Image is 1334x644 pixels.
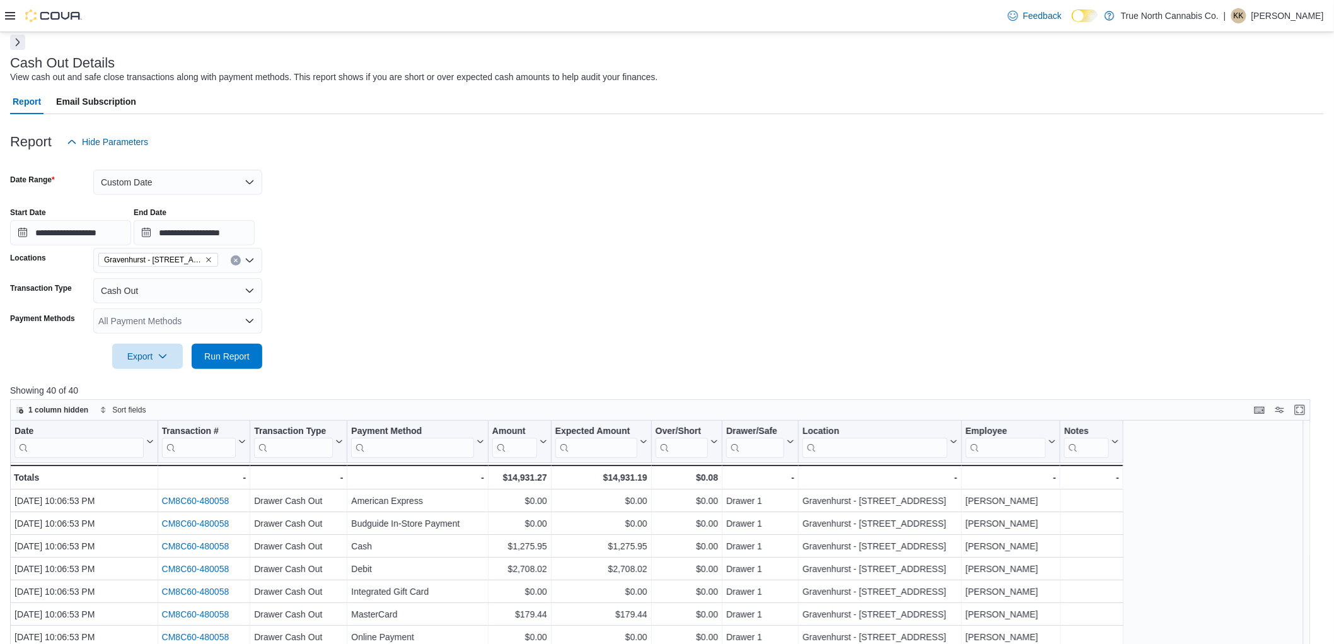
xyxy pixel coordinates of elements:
[14,426,144,458] div: Date
[14,426,154,458] button: Date
[726,493,794,508] div: Drawer 1
[351,426,484,458] button: Payment Method
[82,136,148,148] span: Hide Parameters
[1272,402,1287,418] button: Display options
[13,89,41,114] span: Report
[492,426,537,458] div: Amount
[93,278,262,303] button: Cash Out
[14,584,154,599] div: [DATE] 10:06:53 PM
[726,426,784,458] div: Drawer/Safe
[254,516,343,531] div: Drawer Cash Out
[803,561,958,577] div: Gravenhurst - [STREET_ADDRESS]
[726,470,794,485] div: -
[966,561,1057,577] div: [PERSON_NAME]
[1234,8,1244,23] span: KK
[656,426,718,458] button: Over/Short
[555,539,647,554] div: $1,275.95
[966,539,1057,554] div: [PERSON_NAME]
[966,493,1057,508] div: [PERSON_NAME]
[803,426,948,458] div: Location
[134,220,255,245] input: Press the down key to open a popover containing a calendar.
[351,516,484,531] div: Budguide In-Store Payment
[555,470,647,485] div: $14,931.19
[656,584,718,599] div: $0.00
[14,426,144,438] div: Date
[726,607,794,622] div: Drawer 1
[351,426,474,438] div: Payment Method
[162,564,229,574] a: CM8C60-480058
[726,426,794,458] button: Drawer/Safe
[1292,402,1308,418] button: Enter fullscreen
[966,584,1057,599] div: [PERSON_NAME]
[555,493,647,508] div: $0.00
[1003,3,1067,28] a: Feedback
[25,9,82,22] img: Cova
[555,426,647,458] button: Expected Amount
[98,253,218,267] span: Gravenhurst - 125 Muskoka Rd S
[803,607,958,622] div: Gravenhurst - [STREET_ADDRESS]
[492,516,547,531] div: $0.00
[254,539,343,554] div: Drawer Cash Out
[254,493,343,508] div: Drawer Cash Out
[14,470,154,485] div: Totals
[492,561,547,577] div: $2,708.02
[231,255,241,266] button: Clear input
[11,402,93,418] button: 1 column hidden
[254,561,343,577] div: Drawer Cash Out
[966,426,1057,458] button: Employee
[204,350,250,363] span: Run Report
[10,220,131,245] input: Press the down key to open a popover containing a calendar.
[10,208,46,218] label: Start Date
[10,35,25,50] button: Next
[10,71,658,84] div: View cash out and safe close transactions along with payment methods. This report shows if you ar...
[351,584,484,599] div: Integrated Gift Card
[803,584,958,599] div: Gravenhurst - [STREET_ADDRESS]
[162,470,246,485] div: -
[492,426,537,438] div: Amount
[134,208,166,218] label: End Date
[966,426,1047,458] div: Employee
[254,426,343,458] button: Transaction Type
[492,584,547,599] div: $0.00
[1252,402,1267,418] button: Keyboard shortcuts
[14,493,154,508] div: [DATE] 10:06:53 PM
[656,493,718,508] div: $0.00
[966,516,1057,531] div: [PERSON_NAME]
[656,561,718,577] div: $0.00
[555,426,637,458] div: Expected Amount
[192,344,262,369] button: Run Report
[656,516,718,531] div: $0.00
[555,607,647,622] div: $179.44
[93,170,262,195] button: Custom Date
[726,561,794,577] div: Drawer 1
[162,426,246,458] button: Transaction #
[803,470,958,485] div: -
[726,426,784,438] div: Drawer/Safe
[492,607,547,622] div: $179.44
[162,609,229,619] a: CM8C60-480058
[656,426,708,458] div: Over/Short
[803,516,958,531] div: Gravenhurst - [STREET_ADDRESS]
[1072,9,1098,23] input: Dark Mode
[245,316,255,326] button: Open list of options
[162,632,229,642] a: CM8C60-480058
[492,493,547,508] div: $0.00
[1251,8,1324,23] p: [PERSON_NAME]
[254,584,343,599] div: Drawer Cash Out
[803,426,958,458] button: Location
[10,384,1324,397] p: Showing 40 of 40
[10,313,75,324] label: Payment Methods
[254,607,343,622] div: Drawer Cash Out
[14,516,154,531] div: [DATE] 10:06:53 PM
[62,129,153,155] button: Hide Parameters
[351,493,484,508] div: American Express
[254,426,333,458] div: Transaction Type
[726,584,794,599] div: Drawer 1
[555,426,637,438] div: Expected Amount
[245,255,255,266] button: Open list of options
[162,518,229,529] a: CM8C60-480058
[966,426,1047,438] div: Employee
[1064,426,1109,458] div: Notes
[1064,426,1119,458] button: Notes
